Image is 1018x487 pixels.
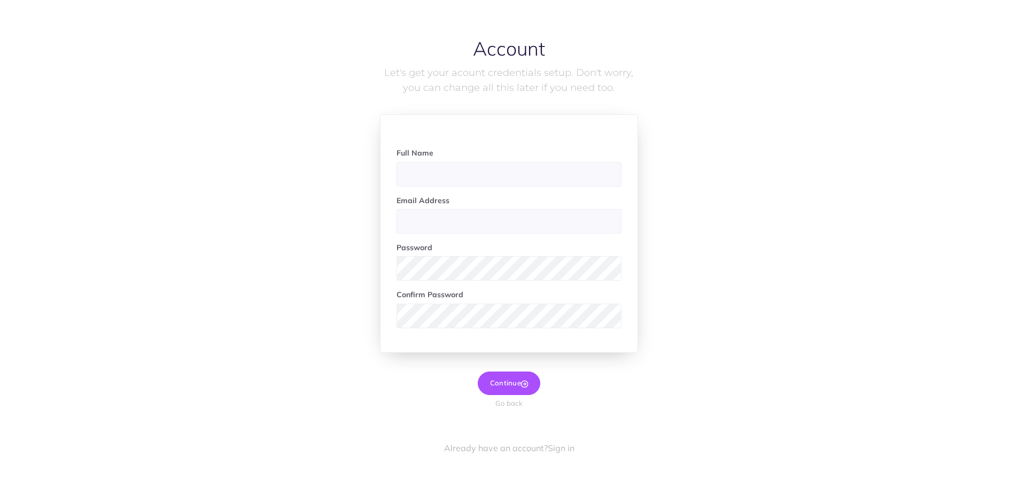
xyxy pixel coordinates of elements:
label: Password [397,242,432,253]
label: Full Name [397,147,433,159]
label: Email Address [397,195,449,206]
p: Let's get your acount credentials setup. Don't worry, you can change all this later if you need too. [380,65,638,96]
a: Sign in [548,443,574,453]
button: Continue [478,372,540,395]
label: Confirm Password [397,289,463,300]
button: Go back [489,398,529,409]
h1: Account [380,38,638,59]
